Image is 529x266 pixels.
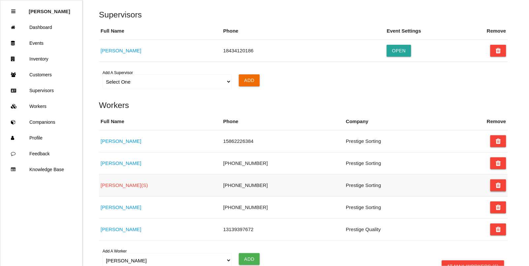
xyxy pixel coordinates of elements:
[0,98,82,114] a: Workers
[29,4,70,14] p: Rosie Blandino
[99,101,508,110] h5: Workers
[344,219,467,241] td: Prestige Quality
[101,204,141,210] a: [PERSON_NAME]
[239,74,260,86] input: Add
[11,4,16,19] div: Close
[99,113,222,130] th: Full Name
[344,113,467,130] th: Company
[344,197,467,219] td: Prestige Sorting
[222,219,345,241] td: 13139397672
[485,113,508,130] th: Remove
[222,22,385,40] th: Phone
[0,51,82,67] a: Inventory
[485,22,508,40] th: Remove
[239,253,260,265] input: Add
[0,83,82,98] a: Supervisors
[0,19,82,35] a: Dashboard
[222,113,345,130] th: Phone
[99,22,222,40] th: Full Name
[344,174,467,197] td: Prestige Sorting
[222,130,345,152] td: 15862226384
[0,35,82,51] a: Events
[344,152,467,174] td: Prestige Sorting
[0,130,82,146] a: Profile
[385,22,462,40] th: Event Settings
[0,114,82,130] a: Companions
[103,249,127,254] label: Add A Worker
[0,146,82,162] a: Feedback
[222,152,345,174] td: [PHONE_NUMBER]
[222,174,345,197] td: [PHONE_NUMBER]
[222,40,385,62] td: 18434120186
[344,130,467,152] td: Prestige Sorting
[101,48,141,53] a: [PERSON_NAME]
[101,160,141,166] a: [PERSON_NAME]
[101,226,141,232] a: [PERSON_NAME]
[101,138,141,144] a: [PERSON_NAME]
[99,10,508,19] h5: Supervisors
[101,182,148,188] a: [PERSON_NAME](S)
[387,45,411,57] button: Open
[103,70,133,76] label: Add A Supervisor
[0,162,82,177] a: Knowledge Base
[0,67,82,83] a: Customers
[222,197,345,219] td: [PHONE_NUMBER]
